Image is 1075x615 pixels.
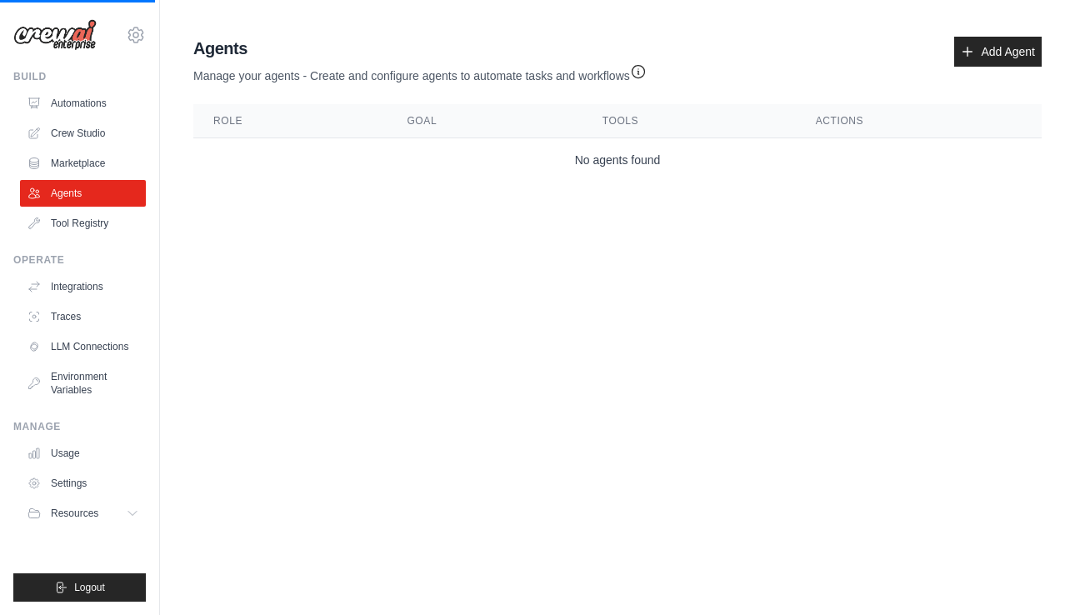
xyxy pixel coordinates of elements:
[20,273,146,300] a: Integrations
[582,104,796,138] th: Tools
[20,90,146,117] a: Automations
[20,120,146,147] a: Crew Studio
[20,303,146,330] a: Traces
[74,581,105,594] span: Logout
[13,70,146,83] div: Build
[13,19,97,51] img: Logo
[796,104,1042,138] th: Actions
[20,363,146,403] a: Environment Variables
[20,440,146,467] a: Usage
[13,420,146,433] div: Manage
[13,253,146,267] div: Operate
[193,37,647,60] h2: Agents
[51,507,98,520] span: Resources
[20,210,146,237] a: Tool Registry
[954,37,1042,67] a: Add Agent
[20,470,146,497] a: Settings
[193,138,1042,182] td: No agents found
[387,104,582,138] th: Goal
[13,573,146,602] button: Logout
[20,333,146,360] a: LLM Connections
[20,500,146,527] button: Resources
[193,104,387,138] th: Role
[193,60,647,84] p: Manage your agents - Create and configure agents to automate tasks and workflows
[20,180,146,207] a: Agents
[20,150,146,177] a: Marketplace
